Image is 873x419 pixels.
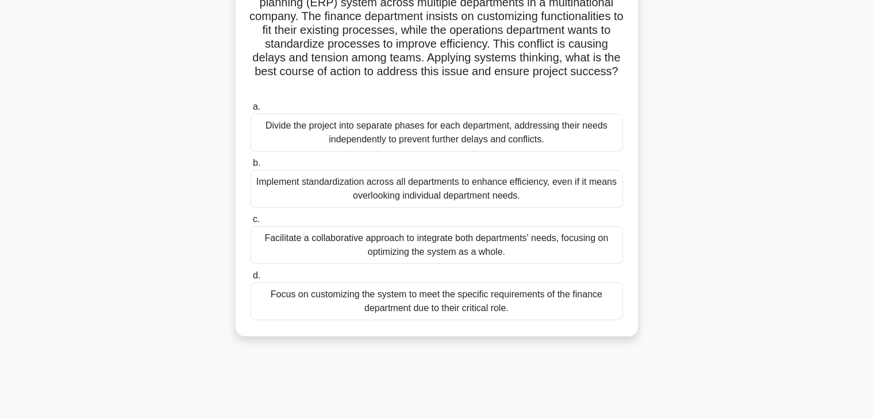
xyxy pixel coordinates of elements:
[253,270,260,280] span: d.
[251,282,623,320] div: Focus on customizing the system to meet the specific requirements of the finance department due t...
[253,214,260,224] span: c.
[253,102,260,111] span: a.
[251,170,623,208] div: Implement standardization across all departments to enhance efficiency, even if it means overlook...
[253,158,260,168] span: b.
[251,226,623,264] div: Facilitate a collaborative approach to integrate both departments' needs, focusing on optimizing ...
[251,114,623,152] div: Divide the project into separate phases for each department, addressing their needs independently...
